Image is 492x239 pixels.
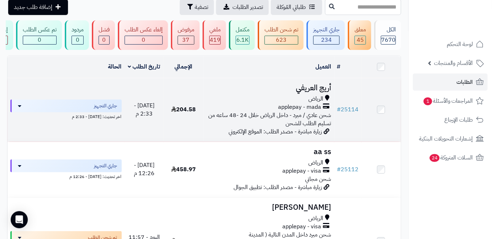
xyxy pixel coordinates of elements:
div: اخر تحديث: [DATE] - 12:26 م [10,172,122,180]
span: # [337,165,341,174]
span: 1 [424,97,432,105]
span: لوحة التحكم [447,39,473,49]
span: طلباتي المُوكلة [277,3,306,11]
a: # [337,62,341,71]
span: 45 [357,36,364,44]
a: تم عكس الطلب 0 [15,20,63,50]
span: زيارة مباشرة - مصدر الطلب: الموقع الإلكتروني [229,127,322,136]
div: جاري التجهيز [313,26,340,34]
div: إلغاء عكس الطلب [125,26,163,34]
div: تم عكس الطلب [23,26,57,34]
div: 6144 [236,36,249,44]
a: طلبات الإرجاع [413,111,488,128]
span: شحن عادي / مبرد - داخل الرياض خلال 24 -48 ساعه من تسليم الطلب للشحن [209,111,331,128]
a: معلق 45 [346,20,373,50]
span: 0 [38,36,42,44]
h3: أريج العريفي [206,84,331,92]
span: جاري التجهيز [94,162,117,169]
span: إشعارات التحويلات البنكية [419,134,473,144]
a: تاريخ الطلب [128,62,161,71]
a: الإجمالي [174,62,192,71]
span: زيارة مباشرة - مصدر الطلب: تطبيق الجوال [234,183,322,192]
a: إلغاء عكس الطلب 0 [116,20,169,50]
span: شحن مجاني [305,175,331,183]
a: جاري التجهيز 234 [305,20,346,50]
span: applepay - visa [283,167,321,175]
div: تم شحن الطلب [265,26,298,34]
a: الطلبات [413,73,488,91]
h3: aa ss [206,148,331,156]
span: 0 [103,36,106,44]
div: ملغي [209,26,221,34]
span: 458.97 [171,165,196,174]
a: إشعارات التحويلات البنكية [413,130,488,147]
div: الكل [381,26,396,34]
a: #25112 [337,165,359,174]
span: applepay - visa [283,223,321,231]
a: ملغي 419 [201,20,227,50]
div: 37 [178,36,194,44]
span: 623 [276,36,287,44]
span: الطلبات [457,77,473,87]
span: [DATE] - 2:33 م [134,101,155,118]
span: 6.1K [237,36,249,44]
a: مرفوض 37 [169,20,201,50]
a: لوحة التحكم [413,36,488,53]
span: الأقسام والمنتجات [434,58,473,68]
span: [DATE] - 12:26 م [134,161,155,178]
span: 7670 [381,36,396,44]
span: تصدير الطلبات [232,3,263,11]
span: # [337,105,341,114]
a: المراجعات والأسئلة1 [413,92,488,110]
div: مردود [72,26,84,34]
span: applepay - mada [278,103,321,111]
span: جاري التجهيز [94,102,117,110]
span: إضافة طلب جديد [14,3,52,11]
div: 45 [355,36,366,44]
div: اخر تحديث: [DATE] - 2:33 م [10,112,122,120]
span: 0 [142,36,146,44]
div: 0 [99,36,109,44]
span: 37 [183,36,190,44]
span: السلات المتروكة [429,153,473,163]
a: الكل7670 [373,20,403,50]
span: المراجعات والأسئلة [423,96,473,106]
span: 0 [76,36,79,44]
a: تم شحن الطلب 623 [256,20,305,50]
div: معلق [355,26,366,34]
a: مكتمل 6.1K [227,20,256,50]
div: فشل [99,26,110,34]
div: 0 [23,36,56,44]
a: السلات المتروكة24 [413,149,488,166]
a: #25114 [337,105,359,114]
a: العميل [316,62,331,71]
span: تصفية [195,3,208,11]
span: الرياض [309,214,324,223]
div: 234 [314,36,339,44]
span: الرياض [309,95,324,103]
span: 419 [210,36,220,44]
span: الرياض [309,159,324,167]
span: 204.58 [171,105,196,114]
span: طلبات الإرجاع [444,115,473,125]
a: مردود 0 [63,20,90,50]
div: مرفوض [178,26,194,34]
h3: [PERSON_NAME] [206,203,331,212]
a: الحالة [108,62,122,71]
div: 0 [72,36,83,44]
div: 0 [125,36,162,44]
img: logo-2.png [444,20,485,35]
div: Open Intercom Messenger [11,211,28,228]
span: 234 [321,36,332,44]
span: 24 [430,154,440,162]
div: مكتمل [236,26,250,34]
div: 623 [265,36,298,44]
a: فشل 0 [90,20,116,50]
